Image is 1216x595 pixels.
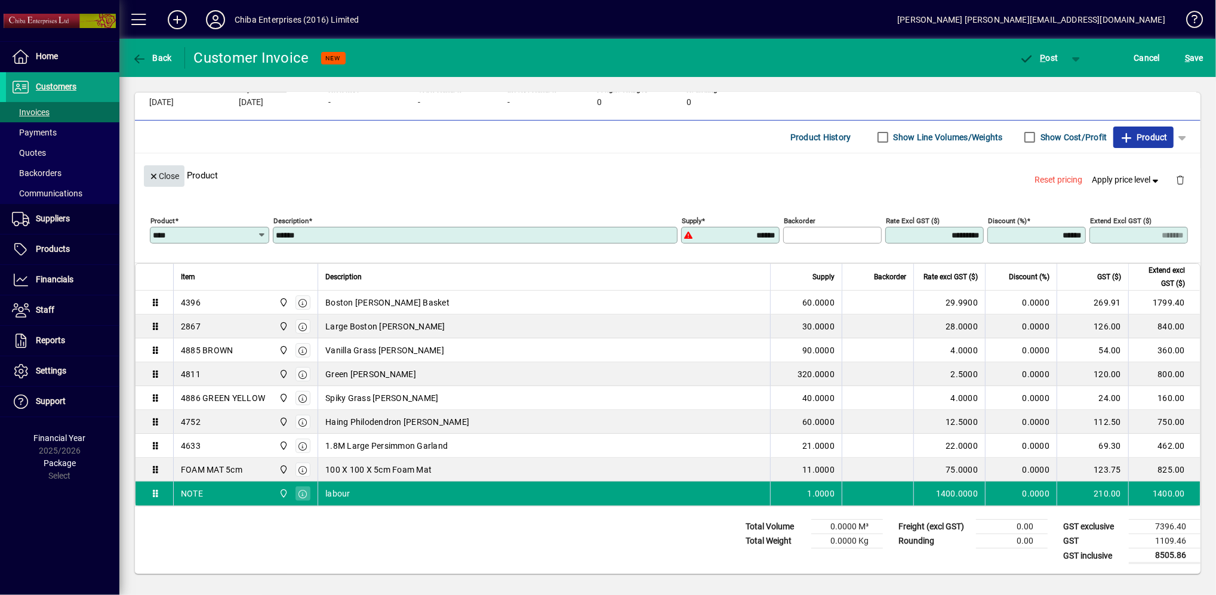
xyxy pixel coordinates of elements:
[34,433,86,443] span: Financial Year
[802,464,835,476] span: 11.0000
[921,344,978,356] div: 4.0000
[985,338,1057,362] td: 0.0000
[1136,264,1185,290] span: Extend excl GST ($)
[1128,458,1200,482] td: 825.00
[1128,291,1200,315] td: 1799.40
[892,520,976,534] td: Freight (excl GST)
[985,482,1057,505] td: 0.0000
[135,153,1200,197] div: Product
[36,305,54,315] span: Staff
[12,168,61,178] span: Backorders
[811,534,883,548] td: 0.0000 Kg
[1090,217,1152,225] mat-label: Extend excl GST ($)
[6,183,119,204] a: Communications
[1129,548,1200,563] td: 8505.86
[923,270,978,283] span: Rate excl GST ($)
[1057,482,1128,505] td: 210.00
[325,464,432,476] span: 100 X 100 X 5cm Foam Mat
[985,458,1057,482] td: 0.0000
[1057,338,1128,362] td: 54.00
[325,320,445,332] span: Large Boston [PERSON_NAME]
[985,362,1057,386] td: 0.0000
[985,434,1057,458] td: 0.0000
[325,297,450,309] span: Boston [PERSON_NAME] Basket
[1038,131,1107,143] label: Show Cost/Profit
[1182,47,1206,69] button: Save
[802,392,835,404] span: 40.0000
[6,102,119,122] a: Invoices
[1014,47,1064,69] button: Post
[196,9,235,30] button: Profile
[181,416,201,428] div: 4752
[1057,534,1129,548] td: GST
[325,270,362,283] span: Description
[194,48,309,67] div: Customer Invoice
[36,275,73,284] span: Financials
[1097,270,1121,283] span: GST ($)
[597,98,602,107] span: 0
[1040,53,1046,63] span: P
[150,217,175,225] mat-label: Product
[802,320,835,332] span: 30.0000
[181,464,242,476] div: FOAM MAT 5cm
[418,98,420,107] span: -
[158,9,196,30] button: Add
[149,167,180,186] span: Close
[6,295,119,325] a: Staff
[6,235,119,264] a: Products
[6,143,119,163] a: Quotes
[149,98,174,107] span: [DATE]
[325,488,350,500] span: labour
[786,127,856,148] button: Product History
[976,534,1048,548] td: 0.00
[802,344,835,356] span: 90.0000
[325,344,444,356] span: Vanilla Grass [PERSON_NAME]
[874,270,906,283] span: Backorder
[1057,315,1128,338] td: 126.00
[12,148,46,158] span: Quotes
[144,165,184,187] button: Close
[6,387,119,417] a: Support
[181,270,195,283] span: Item
[1128,315,1200,338] td: 840.00
[784,217,815,225] mat-label: Backorder
[6,122,119,143] a: Payments
[985,291,1057,315] td: 0.0000
[740,534,811,548] td: Total Weight
[1128,410,1200,434] td: 750.00
[1057,362,1128,386] td: 120.00
[1166,174,1195,185] app-page-header-button: Delete
[790,128,851,147] span: Product History
[1131,47,1163,69] button: Cancel
[6,163,119,183] a: Backorders
[276,368,290,381] span: Central
[1128,338,1200,362] td: 360.00
[892,534,976,548] td: Rounding
[12,128,57,137] span: Payments
[921,464,978,476] div: 75.0000
[686,98,691,107] span: 0
[36,51,58,61] span: Home
[36,335,65,345] span: Reports
[1119,128,1168,147] span: Product
[921,392,978,404] div: 4.0000
[802,297,835,309] span: 60.0000
[988,217,1027,225] mat-label: Discount (%)
[1177,2,1201,41] a: Knowledge Base
[1185,48,1203,67] span: ave
[36,244,70,254] span: Products
[1009,270,1049,283] span: Discount (%)
[325,368,416,380] span: Green [PERSON_NAME]
[1128,482,1200,505] td: 1400.00
[1113,127,1174,148] button: Product
[1166,165,1195,194] button: Delete
[6,265,119,295] a: Financials
[507,98,510,107] span: -
[6,42,119,72] a: Home
[682,217,701,225] mat-label: Supply
[239,98,263,107] span: [DATE]
[1129,520,1200,534] td: 7396.40
[1128,362,1200,386] td: 800.00
[1057,458,1128,482] td: 123.75
[6,356,119,386] a: Settings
